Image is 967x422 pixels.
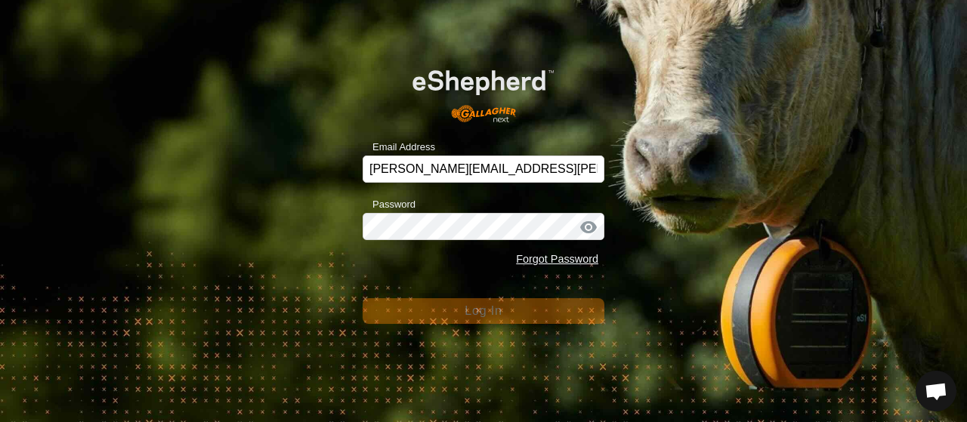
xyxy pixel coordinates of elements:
a: Forgot Password [516,253,598,265]
input: Email Address [363,156,604,183]
label: Email Address [363,140,435,155]
label: Password [363,197,416,212]
div: Open chat [916,371,956,411]
span: Log In [465,304,502,317]
button: Log In [363,298,604,324]
img: E-shepherd Logo [387,50,580,132]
